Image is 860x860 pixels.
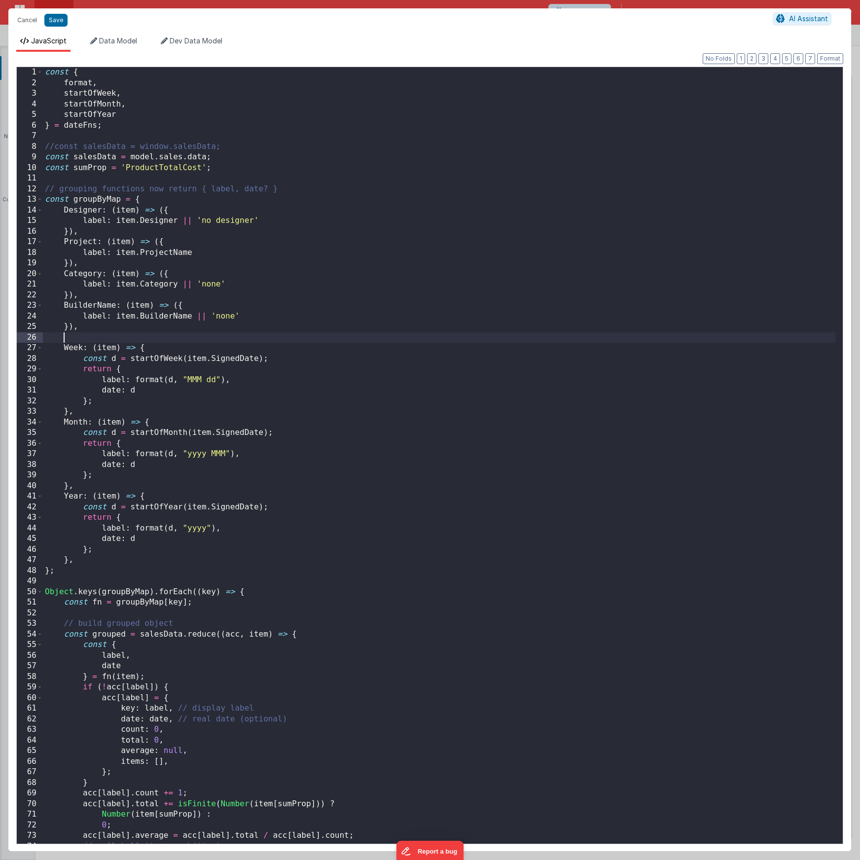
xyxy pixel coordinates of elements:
div: 11 [17,173,43,184]
button: Cancel [12,13,42,27]
div: 48 [17,566,43,576]
div: 49 [17,576,43,587]
div: 15 [17,215,43,226]
div: 55 [17,640,43,650]
div: 45 [17,534,43,544]
div: 6 [17,120,43,131]
div: 67 [17,767,43,778]
div: 33 [17,406,43,417]
div: 73 [17,830,43,841]
div: 13 [17,194,43,205]
button: 7 [805,53,815,64]
div: 39 [17,470,43,481]
div: 54 [17,629,43,640]
div: 40 [17,481,43,492]
span: Dev Data Model [170,36,222,45]
div: 41 [17,491,43,502]
div: 74 [17,841,43,852]
div: 28 [17,354,43,364]
div: 24 [17,311,43,322]
div: 58 [17,672,43,682]
div: 57 [17,661,43,672]
div: 34 [17,417,43,428]
div: 66 [17,756,43,767]
div: 71 [17,809,43,820]
button: 4 [770,53,780,64]
div: 38 [17,460,43,470]
div: 31 [17,385,43,396]
div: 43 [17,512,43,523]
div: 22 [17,290,43,301]
div: 37 [17,449,43,460]
div: 27 [17,343,43,354]
div: 10 [17,163,43,174]
div: 2 [17,78,43,89]
span: JavaScript [31,36,67,45]
div: 18 [17,248,43,258]
div: 69 [17,788,43,799]
button: 1 [737,53,745,64]
button: 3 [758,53,768,64]
button: 5 [782,53,791,64]
div: 46 [17,544,43,555]
div: 4 [17,99,43,110]
div: 21 [17,279,43,290]
div: 44 [17,523,43,534]
button: AI Assistant [773,12,831,25]
div: 60 [17,693,43,704]
div: 35 [17,428,43,438]
div: 50 [17,587,43,598]
div: 53 [17,618,43,629]
div: 8 [17,142,43,152]
span: Data Model [99,36,137,45]
div: 17 [17,237,43,248]
div: 42 [17,502,43,513]
div: 65 [17,746,43,756]
div: 23 [17,300,43,311]
div: 56 [17,650,43,661]
div: 16 [17,226,43,237]
button: 6 [793,53,803,64]
div: 61 [17,703,43,714]
div: 36 [17,438,43,449]
div: 62 [17,714,43,725]
div: 59 [17,682,43,693]
div: 70 [17,799,43,810]
button: 2 [747,53,756,64]
div: 64 [17,735,43,746]
div: 20 [17,269,43,280]
div: 30 [17,375,43,386]
div: 1 [17,67,43,78]
div: 52 [17,608,43,619]
button: No Folds [703,53,735,64]
div: 19 [17,258,43,269]
div: 47 [17,555,43,566]
div: 29 [17,364,43,375]
div: 12 [17,184,43,195]
div: 51 [17,597,43,608]
div: 32 [17,396,43,407]
div: 26 [17,332,43,343]
button: Save [44,14,68,27]
div: 68 [17,778,43,788]
div: 7 [17,131,43,142]
div: 25 [17,322,43,332]
button: Format [817,53,843,64]
span: AI Assistant [789,14,828,23]
div: 72 [17,820,43,831]
div: 14 [17,205,43,216]
div: 3 [17,88,43,99]
div: 63 [17,724,43,735]
div: 5 [17,109,43,120]
div: 9 [17,152,43,163]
